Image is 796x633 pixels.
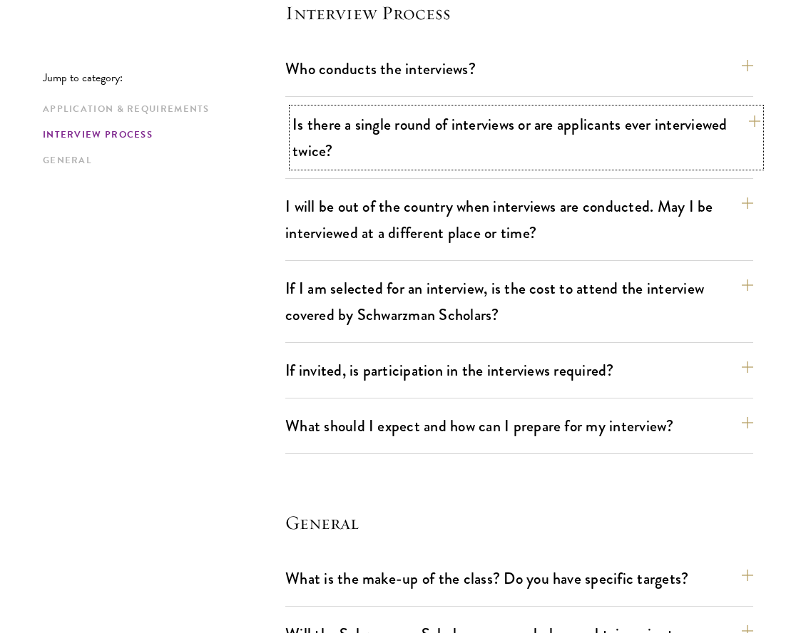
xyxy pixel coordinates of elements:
[285,53,753,85] button: Who conducts the interviews?
[285,1,753,24] h4: Interview Process
[285,272,753,331] button: If I am selected for an interview, is the cost to attend the interview covered by Schwarzman Scho...
[43,128,277,143] a: Interview Process
[43,102,277,117] a: Application & Requirements
[292,108,760,167] button: Is there a single round of interviews or are applicants ever interviewed twice?
[285,562,753,595] button: What is the make-up of the class? Do you have specific targets?
[285,410,753,442] button: What should I expect and how can I prepare for my interview?
[285,354,753,386] button: If invited, is participation in the interviews required?
[285,190,753,249] button: I will be out of the country when interviews are conducted. May I be interviewed at a different p...
[43,153,277,168] a: General
[285,511,753,534] h4: General
[43,71,285,84] p: Jump to category:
